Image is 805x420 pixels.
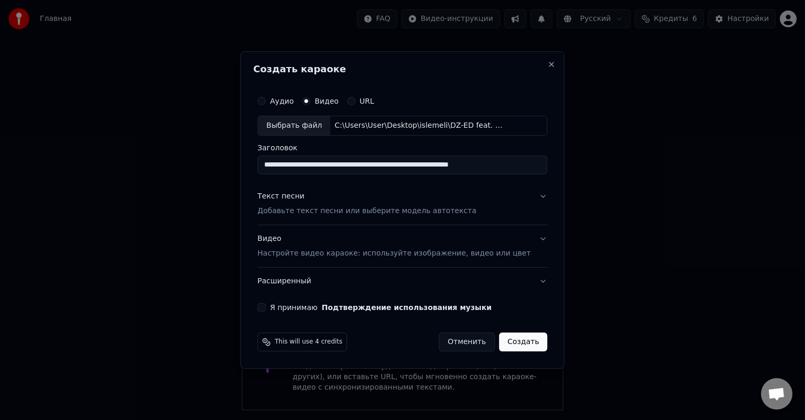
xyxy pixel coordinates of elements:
div: Видео [257,234,530,259]
p: Добавьте текст песни или выберите модель автотекста [257,206,476,216]
label: URL [360,97,374,105]
button: Расширенный [257,268,547,295]
label: Заголовок [257,144,547,151]
button: ВидеоНастройте видео караоке: используйте изображение, видео или цвет [257,225,547,267]
div: Текст песни [257,191,304,202]
label: Я принимаю [270,304,492,311]
button: Я принимаю [322,304,492,311]
button: Отменить [439,333,495,351]
button: Создать [499,333,547,351]
div: C:\Users\User\Desktop\islemeli\DZ-ED feat. GYZYGUL BABAYEWA - Aglatma (Official Audio Music)(720P... [330,120,508,131]
div: Выбрать файл [258,116,330,135]
h2: Создать караоке [253,64,551,74]
span: This will use 4 credits [275,338,342,346]
label: Аудио [270,97,293,105]
p: Настройте видео караоке: используйте изображение, видео или цвет [257,248,530,259]
label: Видео [314,97,339,105]
button: Текст песниДобавьте текст песни или выберите модель автотекста [257,183,547,225]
